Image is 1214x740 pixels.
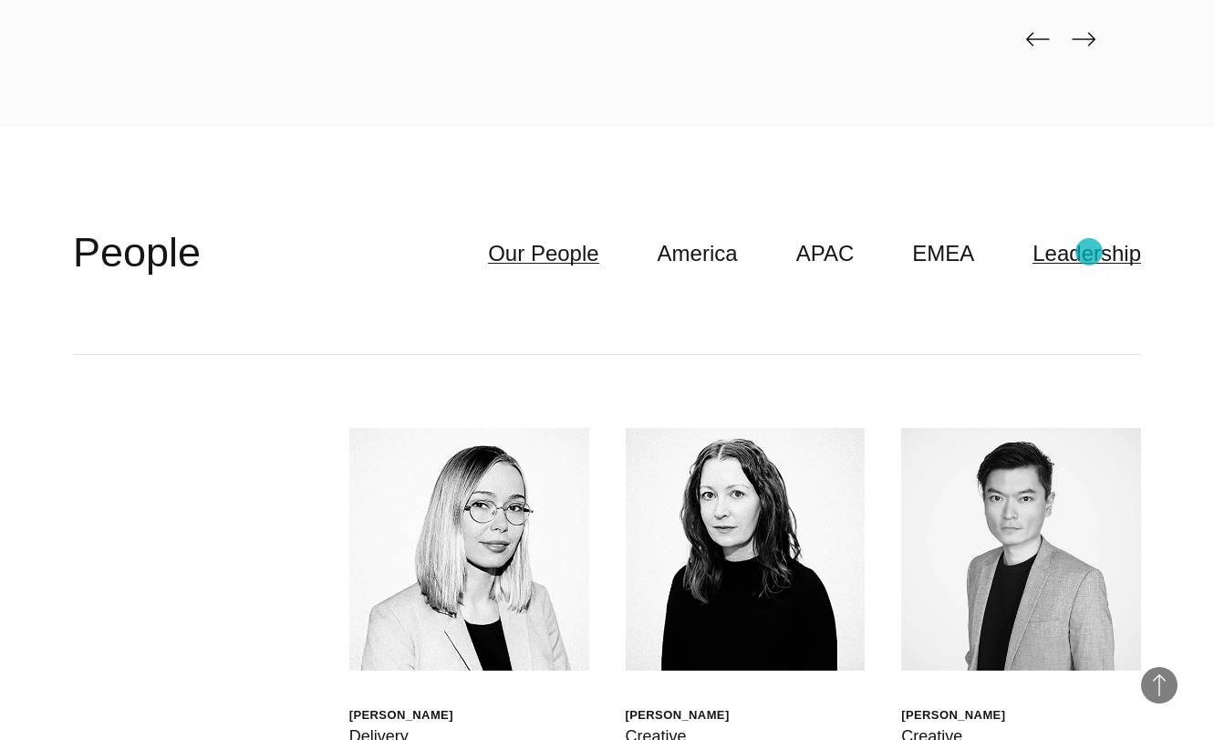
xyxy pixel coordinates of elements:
a: EMEA [912,236,974,271]
button: Back to Top [1141,667,1178,704]
a: America [658,236,738,271]
div: [PERSON_NAME] [626,707,730,723]
img: page-next-black.png [1072,32,1095,47]
h2: People [73,225,201,280]
img: Walt Drkula [349,428,589,671]
a: Leadership [1032,236,1141,271]
a: APAC [796,236,855,271]
img: Jen Higgins [626,428,866,671]
img: Daniel Ng [901,428,1141,671]
div: [PERSON_NAME] [901,707,1005,723]
img: page-back-black.png [1026,32,1050,47]
a: Our People [488,236,598,271]
div: [PERSON_NAME] [349,707,453,723]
